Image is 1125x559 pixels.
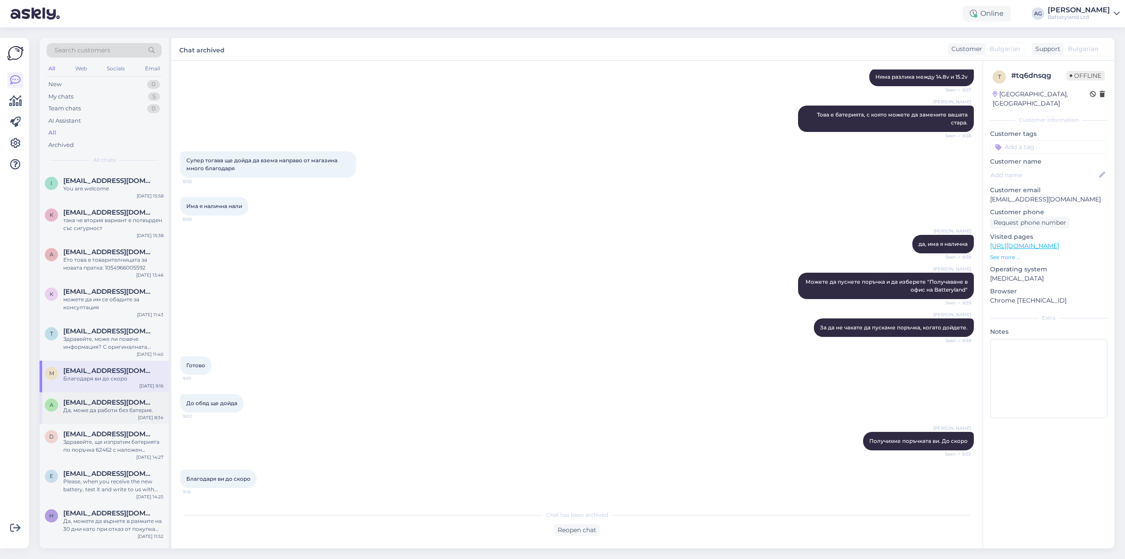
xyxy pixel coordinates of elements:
div: Да, можете да върнете в рамките на 30 дни като при отказ от покупка разходите за [PERSON_NAME] за... [63,517,163,533]
span: Offline [1066,71,1105,80]
div: AG [1032,7,1044,20]
div: Request phone number [990,217,1070,229]
span: Благодаря ви до скоро [186,475,250,482]
span: k [50,291,54,297]
div: така че втория вариант е потвърден със сигурност [63,216,163,232]
div: [PERSON_NAME] [1048,7,1110,14]
span: T [50,330,53,337]
div: 5 [148,92,160,101]
span: Можете да пуснете поръчка и да изберете "Получаване в офис на Batteryland" [806,278,969,293]
p: Notes [990,327,1107,336]
span: Tent_ttt@abv.bg [63,327,155,335]
input: Add name [991,170,1097,180]
div: AI Assistant [48,117,81,125]
span: Seen ✓ 8:57 [938,87,971,93]
div: [DATE] 15:58 [137,193,163,199]
span: [PERSON_NAME] [933,266,971,272]
div: [DATE] 8:34 [138,414,163,421]
span: Chat has been archived [546,511,608,519]
div: Online [963,6,1011,22]
div: [DATE] 9:16 [139,383,163,389]
span: m [49,370,54,376]
div: All [47,63,57,74]
span: Seen ✓ 9:02 [938,451,971,457]
span: i [51,180,52,186]
div: [DATE] 14:25 [136,493,163,500]
span: 9:16 [183,489,216,495]
p: See more ... [990,253,1107,261]
p: Customer email [990,186,1107,195]
span: dada5212@o2.pl [63,430,155,438]
p: [EMAIL_ADDRESS][DOMAIN_NAME] [990,195,1107,204]
span: До обяд ще дойда [186,400,237,406]
div: Ето това е товарителницата за новата пратка: 1054966005592 [63,256,163,272]
span: t [998,73,1001,80]
div: Web [73,63,89,74]
div: Благодаря ви до скоро [63,375,163,383]
span: H [49,512,54,519]
span: 8:58 [183,216,216,223]
a: [URL][DOMAIN_NAME] [990,242,1059,250]
span: [PERSON_NAME] [933,228,971,234]
div: можете да им се обадите за консултация [63,296,163,311]
span: milenmeisipako@gmail.com [63,367,155,375]
div: [DATE] 11:40 [137,351,163,358]
div: My chats [48,92,73,101]
span: eduardharsing@yahoo.com [63,470,155,478]
div: New [48,80,62,89]
p: Operating system [990,265,1107,274]
span: e [50,473,53,479]
div: [DATE] 11:43 [137,311,163,318]
p: Customer tags [990,129,1107,139]
span: [PERSON_NAME] [933,311,971,318]
span: Това е батерията, с която можете да замените вашата стара. [817,111,969,126]
span: Има я налична нали [186,203,242,209]
span: 9:02 [183,413,216,420]
span: krakra1954@gmail.com [63,288,155,296]
p: Customer name [990,157,1107,166]
span: Seen ✓ 8:59 [938,300,971,306]
span: k [50,212,54,218]
div: 0 [147,104,160,113]
div: [DATE] 14:27 [136,454,163,460]
span: a [50,251,54,258]
div: You are welcome [63,185,163,193]
span: and.lis.lis.lis@gmail.com [63,248,155,256]
p: [MEDICAL_DATA] [990,274,1107,283]
p: Customer phone [990,208,1107,217]
span: Bulgarian [1068,44,1098,54]
p: Chrome [TECHNICAL_ID] [990,296,1107,305]
span: 9:01 [183,375,216,382]
div: Please, when you receive the new battery, test it and write to us with your feedback. [63,478,163,493]
div: Socials [105,63,127,74]
div: Email [143,63,162,74]
span: d [49,433,54,440]
span: Seen ✓ 8:59 [938,337,971,344]
span: Няма разлика между 14.8v и 15.2v [875,73,968,80]
span: Супер тогава ще дойда да взема направо от магазина много благодаря [186,157,339,172]
span: Seen ✓ 8:59 [938,254,971,260]
img: Askly Logo [7,45,24,62]
div: [DATE] 13:46 [136,272,163,278]
span: да, има я налична [918,241,968,247]
span: [PERSON_NAME] [933,99,971,105]
div: Customer [948,44,982,54]
div: Support [1032,44,1060,54]
div: Reopen chat [554,524,600,536]
span: ion_caval@yahoo.com [63,177,155,185]
div: Здравейте, може ли повече информация? С оригиналната батерия ли ползвате прахосмукачката или със ... [63,335,163,351]
span: 8:58 [183,178,216,185]
span: [PERSON_NAME] [933,425,971,431]
div: All [48,128,56,137]
div: Extra [990,314,1107,322]
span: Search customers [54,46,110,55]
span: Готово [186,362,205,369]
div: Archived [48,141,74,150]
input: Add a tag [990,140,1107,153]
span: За да не чакате да пускаме поръчка, когато дойдете. [820,324,968,331]
div: Здравейте, ще изпратим батерията по поръчка 62462 с наложен платеж. [63,438,163,454]
span: Harsan_cristian1@yahoo.com [63,509,155,517]
span: a [50,402,54,408]
span: kristiyan.bratovanov@gmail.com [63,208,155,216]
div: Customer information [990,116,1107,124]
